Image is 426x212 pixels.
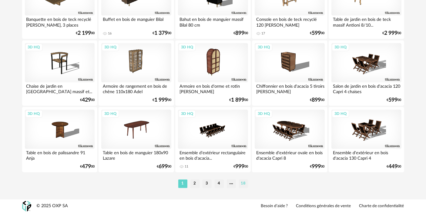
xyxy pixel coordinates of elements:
div: € 00 [383,31,401,35]
div: Banquette en bois de teck recyclé [PERSON_NAME], 3 places [25,15,95,28]
div: Armoire de rangement en bois de chêne 110x180 Adel [101,82,171,94]
div: € 00 [153,31,171,35]
span: 1 379 [154,31,168,35]
a: 3D HQ Chaise de jardin en [GEOGRAPHIC_DATA] massif et... €42900 [22,40,97,106]
div: Chaise de jardin en [GEOGRAPHIC_DATA] massif et... [25,82,95,94]
div: Chiffonnier en bois d'acacia 5 tiroirs [PERSON_NAME] [255,82,324,94]
a: 3D HQ Armoire de rangement en bois de chêne 110x180 Adel €1 99900 [99,40,174,106]
div: € 00 [310,98,325,102]
div: € 00 [387,98,401,102]
div: 3D HQ [332,110,349,118]
div: 3D HQ [255,110,273,118]
div: € 00 [229,98,248,102]
span: 599 [312,31,321,35]
div: 3D HQ [255,43,273,51]
div: € 00 [153,98,171,102]
a: Charte de confidentialité [359,204,404,209]
div: € 00 [233,31,248,35]
span: 449 [389,165,398,169]
div: € 00 [76,31,95,35]
div: 3D HQ [178,110,196,118]
span: 899 [235,31,244,35]
a: 3D HQ Salon de jardin en bois d'acacia 120 Capri 4 chaises €59900 [329,40,404,106]
span: 2 999 [384,31,398,35]
a: 3D HQ Ensemble d'extérieur en bois d'acacia 130 Capri 4 €44900 [329,107,404,172]
li: 2 [190,179,200,188]
div: € 00 [80,165,95,169]
div: 3D HQ [25,43,43,51]
div: 3D HQ [332,43,349,51]
div: 3D HQ [102,110,119,118]
div: Salon de jardin en bois d'acacia 120 Capri 4 chaises [331,82,401,94]
div: Console en bois de teck recyclé 120 [PERSON_NAME] [255,15,324,28]
div: € 00 [80,98,95,102]
span: 479 [82,165,91,169]
div: Table en bois de manguier 180x90 Lazare [101,149,171,161]
a: Besoin d'aide ? [261,204,288,209]
div: € 00 [157,165,171,169]
div: 3D HQ [25,110,43,118]
li: 18 [239,179,248,188]
span: 999 [235,165,244,169]
a: 3D HQ Armoire en bois d'orme et rotin [PERSON_NAME] €1 89900 [175,40,250,106]
a: 3D HQ Table en bois de palissandre 91 Anja €47900 [22,107,97,172]
div: Buffet en bois de manguier Bilal [101,15,171,28]
div: Table de jardin en bois de teck massif Antioni 8/10... [331,15,401,28]
div: € 00 [310,165,325,169]
div: 3D HQ [178,43,196,51]
li: 3 [203,179,212,188]
div: 3D HQ [102,43,119,51]
div: Ensemble d'extérieur en bois d'acacia 130 Capri 4 [331,149,401,161]
span: 429 [82,98,91,102]
img: OXP [22,201,31,211]
div: Armoire en bois d'orme et rotin [PERSON_NAME] [178,82,248,94]
span: 2 199 [78,31,91,35]
div: € 00 [233,165,248,169]
span: 1 999 [154,98,168,102]
a: 3D HQ Ensemble d'extérieur rectangulaire en bois d'acacia... 11 €99900 [175,107,250,172]
a: 3D HQ Ensemble d'extérieur ovale en bois d'acacia Capri 8 €99900 [252,107,327,172]
div: 16 [108,31,112,36]
div: Bahut en bois de manguier massif Bilal 80 cm [178,15,248,28]
div: Ensemble d'extérieur rectangulaire en bois d'acacia... [178,149,248,161]
span: 899 [312,98,321,102]
a: 3D HQ Table en bois de manguier 180x90 Lazare €69900 [99,107,174,172]
div: 17 [261,31,265,36]
div: € 00 [387,165,401,169]
div: © 2025 OXP SA [37,203,68,209]
div: 11 [185,165,188,169]
span: 1 899 [231,98,244,102]
a: 3D HQ Chiffonnier en bois d'acacia 5 tiroirs [PERSON_NAME] €89900 [252,40,327,106]
span: 699 [159,165,168,169]
span: 599 [389,98,398,102]
li: 4 [215,179,224,188]
span: 999 [312,165,321,169]
div: Ensemble d'extérieur ovale en bois d'acacia Capri 8 [255,149,324,161]
li: 1 [178,179,187,188]
a: Conditions générales de vente [296,204,351,209]
div: € 00 [310,31,325,35]
div: Table en bois de palissandre 91 Anja [25,149,95,161]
